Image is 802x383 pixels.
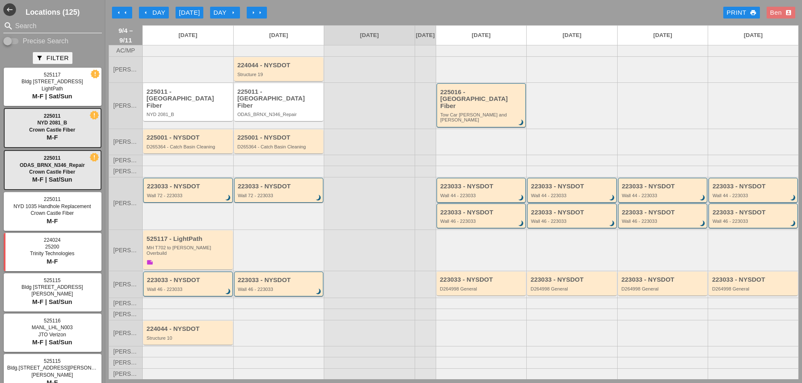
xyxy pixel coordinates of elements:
[44,318,61,324] span: 525116
[142,9,149,16] i: arrow_left
[47,258,58,265] span: M-F
[712,193,795,198] div: Wall 44 - 223033
[698,193,708,203] i: brightness_3
[23,37,69,45] label: Precise Search
[147,88,231,109] div: 225011 - [GEOGRAPHIC_DATA] Fiber
[531,183,614,190] div: 223033 - NYSDOT
[531,209,614,216] div: 223033 - NYSDOT
[36,55,43,61] i: filter_alt
[530,286,615,291] div: D264998 General
[122,9,129,16] i: arrow_left
[113,371,138,377] span: [PERSON_NAME]
[32,325,72,330] span: MANL_LHL_N003
[3,36,102,46] div: Enable Precise search to match search terms exactly.
[113,300,138,306] span: [PERSON_NAME]
[708,26,798,45] a: [DATE]
[517,219,526,228] i: brightness_3
[224,193,233,203] i: brightness_3
[113,281,138,288] span: [PERSON_NAME]
[32,291,73,297] span: [PERSON_NAME]
[622,209,705,216] div: 223033 - NYSDOT
[44,196,61,202] span: 225011
[113,168,138,174] span: [PERSON_NAME]
[314,287,323,296] i: brightness_3
[32,298,72,305] span: M-F | Sat/Sun
[607,193,617,203] i: brightness_3
[415,26,436,45] a: [DATE]
[113,157,138,164] span: [PERSON_NAME]
[213,8,237,18] div: Day
[723,7,760,18] a: Print
[44,113,61,119] span: 225011
[517,193,526,203] i: brightness_3
[44,358,61,364] span: 525115
[531,193,614,198] div: Wall 44 - 223033
[3,21,13,31] i: search
[7,365,110,371] span: Bldg.[STREET_ADDRESS][PERSON_NAME]
[113,26,138,45] span: 9/4 – 9/11
[147,112,231,117] div: NYD 2081_B
[440,276,524,283] div: 223033 - NYSDOT
[15,19,90,33] input: Search
[113,103,138,109] span: [PERSON_NAME]
[622,183,705,190] div: 223033 - NYSDOT
[621,276,706,283] div: 223033 - NYSDOT
[32,92,72,100] span: M-F | Sat/Sun
[142,8,165,18] div: Day
[712,219,795,224] div: Wall 46 - 223033
[139,7,169,18] button: Day
[436,26,527,45] a: [DATE]
[147,144,231,149] div: D265364 - Catch Basin Cleaning
[698,219,708,228] i: brightness_3
[527,26,617,45] a: [DATE]
[622,219,705,224] div: Wall 46 - 223033
[440,286,524,291] div: D264998 General
[237,88,322,109] div: 225011 - [GEOGRAPHIC_DATA] Fiber
[91,70,99,78] i: new_releases
[33,52,72,64] button: Filter
[147,183,230,190] div: 223033 - NYSDOT
[113,139,138,145] span: [PERSON_NAME]
[29,169,75,175] span: Crown Castle Fiber
[21,79,83,85] span: Bldg [STREET_ADDRESS]
[440,112,524,123] div: Tow Car Broome and Willett
[44,277,61,283] span: 525115
[750,9,757,16] i: print
[530,276,615,283] div: 223033 - NYSDOT
[607,219,617,228] i: brightness_3
[147,134,231,141] div: 225001 - NYSDOT
[712,276,796,283] div: 223033 - NYSDOT
[47,134,58,141] span: M-F
[36,53,69,63] div: Filter
[44,72,61,78] span: 525117
[13,203,91,209] span: NYD 1035 Handhole Replacement
[622,193,705,198] div: Wall 44 - 223033
[45,244,59,250] span: 25200
[44,155,61,161] span: 225011
[210,7,240,18] button: Day
[789,219,798,228] i: brightness_3
[116,48,135,54] span: AC/MP
[237,62,322,69] div: 224044 - NYSDOT
[712,183,795,190] div: 223033 - NYSDOT
[237,144,322,149] div: D265364 - Catch Basin Cleaning
[147,287,230,292] div: Wall 46 - 223033
[91,153,98,161] i: new_releases
[29,127,75,133] span: Crown Castle Fiber
[3,3,16,16] i: west
[621,286,706,291] div: D264998 General
[143,26,233,45] a: [DATE]
[770,8,792,18] div: Ben
[727,8,757,18] div: Print
[113,247,138,254] span: [PERSON_NAME]
[113,330,138,336] span: [PERSON_NAME]
[234,26,324,45] a: [DATE]
[42,86,63,92] span: LightPath
[257,9,264,16] i: arrow_right
[440,193,524,198] div: Wall 44 - 223033
[224,287,233,296] i: brightness_3
[21,284,83,290] span: Bldg [STREET_ADDRESS]
[789,193,798,203] i: brightness_3
[113,66,138,73] span: [PERSON_NAME]
[147,259,153,266] i: note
